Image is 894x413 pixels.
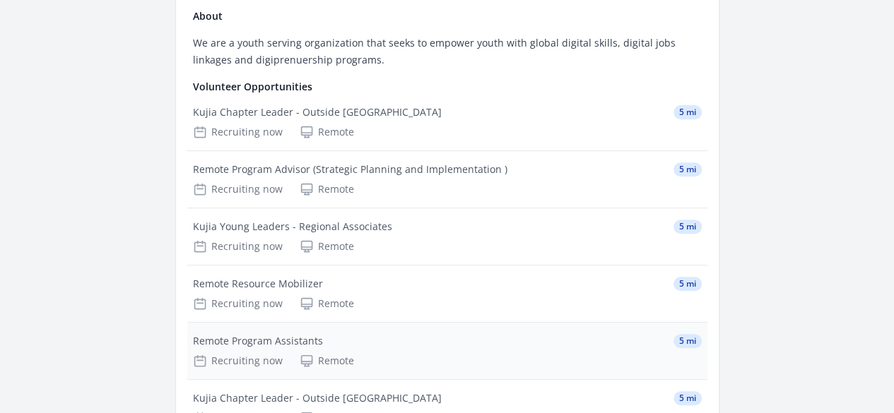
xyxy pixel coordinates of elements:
[674,105,702,119] span: 5 mi
[300,239,354,253] div: Remote
[300,182,354,196] div: Remote
[193,182,283,196] div: Recruiting now
[193,334,323,348] div: Remote Program Assistants
[187,265,707,322] a: Remote Resource Mobilizer 5 mi Recruiting now Remote
[193,277,323,291] div: Remote Resource Mobilizer
[187,323,707,379] a: Remote Program Assistants 5 mi Recruiting now Remote
[187,94,707,150] a: Kujia Chapter Leader - Outside [GEOGRAPHIC_DATA] 5 mi Recruiting now Remote
[193,220,392,234] div: Kujia Young Leaders - Regional Associates
[193,9,702,23] h4: About
[193,35,702,68] p: We are a youth serving organization that seeks to empower youth with global digital skills, digit...
[674,391,702,405] span: 5 mi
[187,151,707,208] a: Remote Program Advisor (Strategic Planning and Implementation ) 5 mi Recruiting now Remote
[193,162,507,176] div: Remote Program Advisor (Strategic Planning and Implementation )
[674,220,702,234] span: 5 mi
[674,277,702,291] span: 5 mi
[193,125,283,139] div: Recruiting now
[193,105,442,119] div: Kujia Chapter Leader - Outside [GEOGRAPHIC_DATA]
[674,334,702,348] span: 5 mi
[300,125,354,139] div: Remote
[193,239,283,253] div: Recruiting now
[187,208,707,265] a: Kujia Young Leaders - Regional Associates 5 mi Recruiting now Remote
[193,297,283,311] div: Recruiting now
[674,162,702,176] span: 5 mi
[193,80,702,94] h4: Volunteer Opportunities
[300,354,354,368] div: Remote
[193,354,283,368] div: Recruiting now
[300,297,354,311] div: Remote
[193,391,442,405] div: Kujia Chapter Leader - Outside [GEOGRAPHIC_DATA]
